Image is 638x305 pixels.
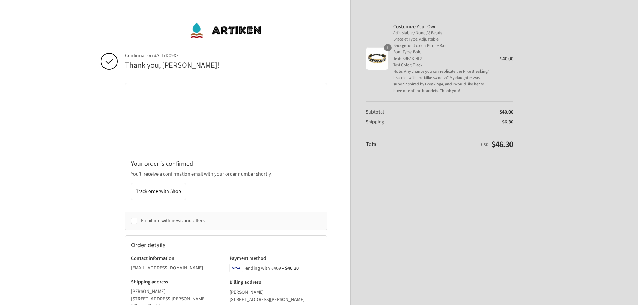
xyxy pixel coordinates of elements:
[131,183,186,200] button: Track orderwith Shop
[131,264,203,272] bdo: [EMAIL_ADDRESS][DOMAIN_NAME]
[393,49,490,55] span: Font Type: Bold
[393,30,490,36] span: Adjustable / None / 8 Beads
[190,20,262,41] img: ArtiKen
[393,56,490,62] span: Text: BREAKING4
[282,264,299,272] span: - $46.30
[160,188,181,195] span: with Shop
[366,109,412,115] th: Subtotal
[500,55,513,62] span: $40.00
[229,279,321,286] h3: Billing address
[125,83,327,154] iframe: Google map displaying pin point of shipping address: Wilsonville, Oregon
[245,264,281,272] span: ending with 8469
[393,68,490,94] span: Note: Any chance you can replicate the Nike Breaking4 bracelet with the Nike swoosh? My daughter ...
[141,217,205,224] span: Email me with news and offers
[393,24,490,30] span: Customize Your Own
[125,83,327,154] div: Google map displaying pin point of shipping address: Wilsonville, Oregon
[229,255,321,262] h3: Payment method
[502,118,513,126] span: $6.30
[393,36,490,43] span: Bracelet Type: Adjustable
[131,160,321,168] h2: Your order is confirmed
[125,60,327,71] h2: Thank you, [PERSON_NAME]!
[125,53,327,59] span: Confirmation #ALI7D09XE
[491,138,513,151] span: $46.30
[366,140,378,148] span: Total
[131,241,226,249] h2: Order details
[393,62,490,68] span: Text Color: Black
[366,118,384,126] span: Shipping
[481,142,488,148] span: USD
[366,47,388,70] img: Customize Your Own - Adjustable / None / 8 Beads
[384,44,392,51] span: 1
[131,255,222,262] h3: Contact information
[131,171,321,178] p: You’ll receive a confirmation email with your order number shortly.
[136,188,181,195] span: Track order
[500,109,513,116] span: $40.00
[131,279,222,285] h3: Shipping address
[393,43,490,49] span: Background color: Purple Rain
